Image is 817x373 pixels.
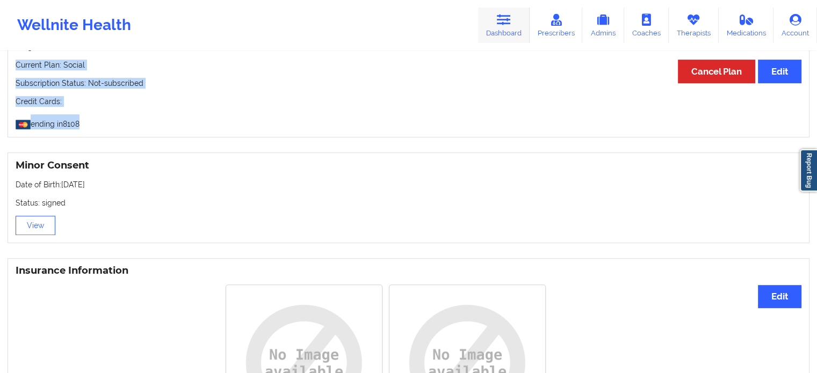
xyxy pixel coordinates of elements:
a: Account [773,8,817,43]
button: View [16,216,55,235]
p: ending in 8108 [16,114,801,129]
a: Therapists [669,8,719,43]
p: Current Plan: Social [16,60,801,70]
h3: Insurance Information [16,265,801,277]
a: Report Bug [800,149,817,192]
p: Status: signed [16,198,801,208]
a: Admins [582,8,624,43]
button: Cancel Plan [678,60,755,83]
p: Subscription Status: Not-subscribed [16,78,801,89]
button: Edit [758,285,801,308]
a: Prescribers [530,8,583,43]
button: Edit [758,60,801,83]
a: Dashboard [478,8,530,43]
h3: Minor Consent [16,159,801,172]
a: Medications [719,8,774,43]
p: Date of Birth: [DATE] [16,179,801,190]
p: Credit Cards: [16,96,801,107]
a: Coaches [624,8,669,43]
